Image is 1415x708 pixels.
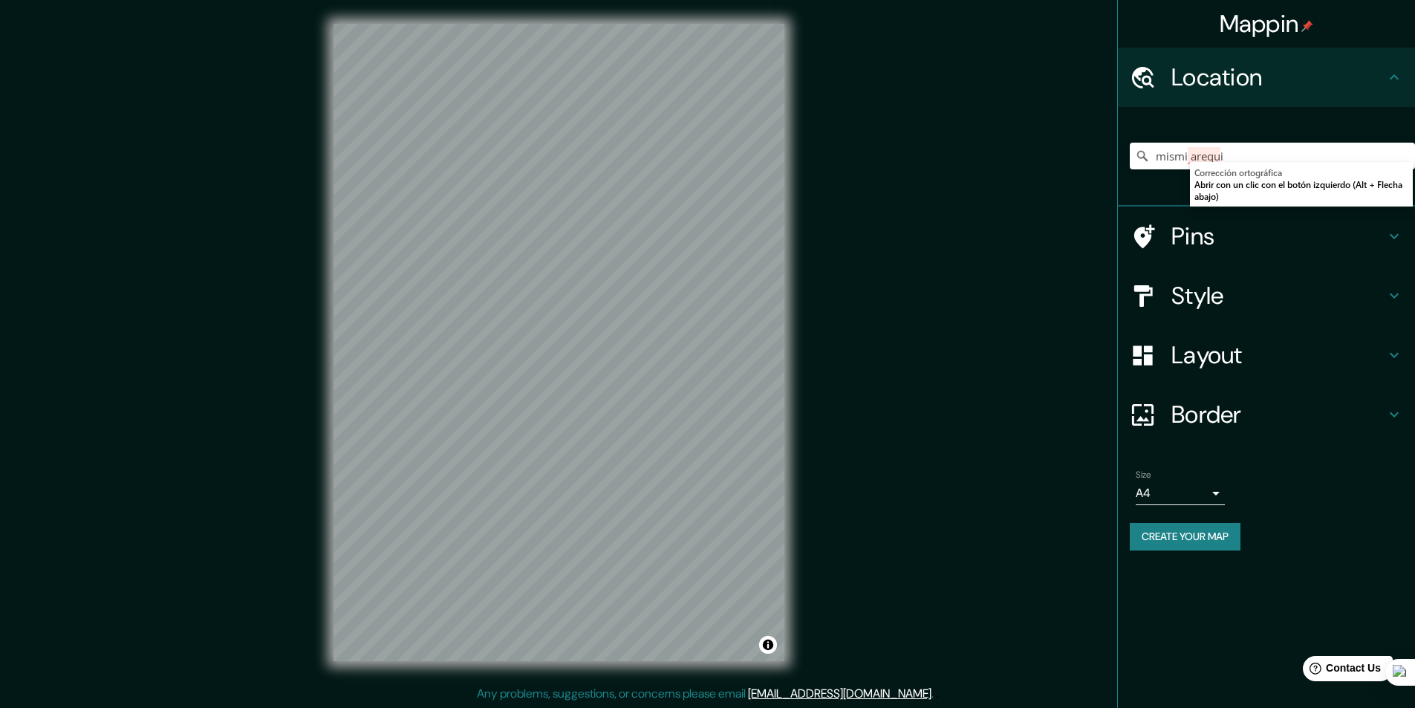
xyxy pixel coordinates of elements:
[1171,221,1385,251] h4: Pins
[1220,9,1314,39] h4: Mappin
[934,685,936,703] div: .
[1301,20,1313,32] img: pin-icon.png
[1136,481,1225,505] div: A4
[936,685,939,703] div: .
[334,24,784,661] canvas: Map
[1130,523,1240,551] button: Create your map
[1171,400,1385,429] h4: Border
[1118,325,1415,385] div: Layout
[1130,143,1415,169] input: Pick your city or area
[477,685,934,703] p: Any problems, suggestions, or concerns please email .
[1118,385,1415,444] div: Border
[1118,207,1415,266] div: Pins
[1118,48,1415,107] div: Location
[1118,266,1415,325] div: Style
[1283,650,1399,692] iframe: Help widget launcher
[1171,340,1385,370] h4: Layout
[1171,281,1385,311] h4: Style
[1136,469,1151,481] label: Size
[748,686,931,701] a: [EMAIL_ADDRESS][DOMAIN_NAME]
[759,636,777,654] button: Toggle attribution
[1171,62,1385,92] h4: Location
